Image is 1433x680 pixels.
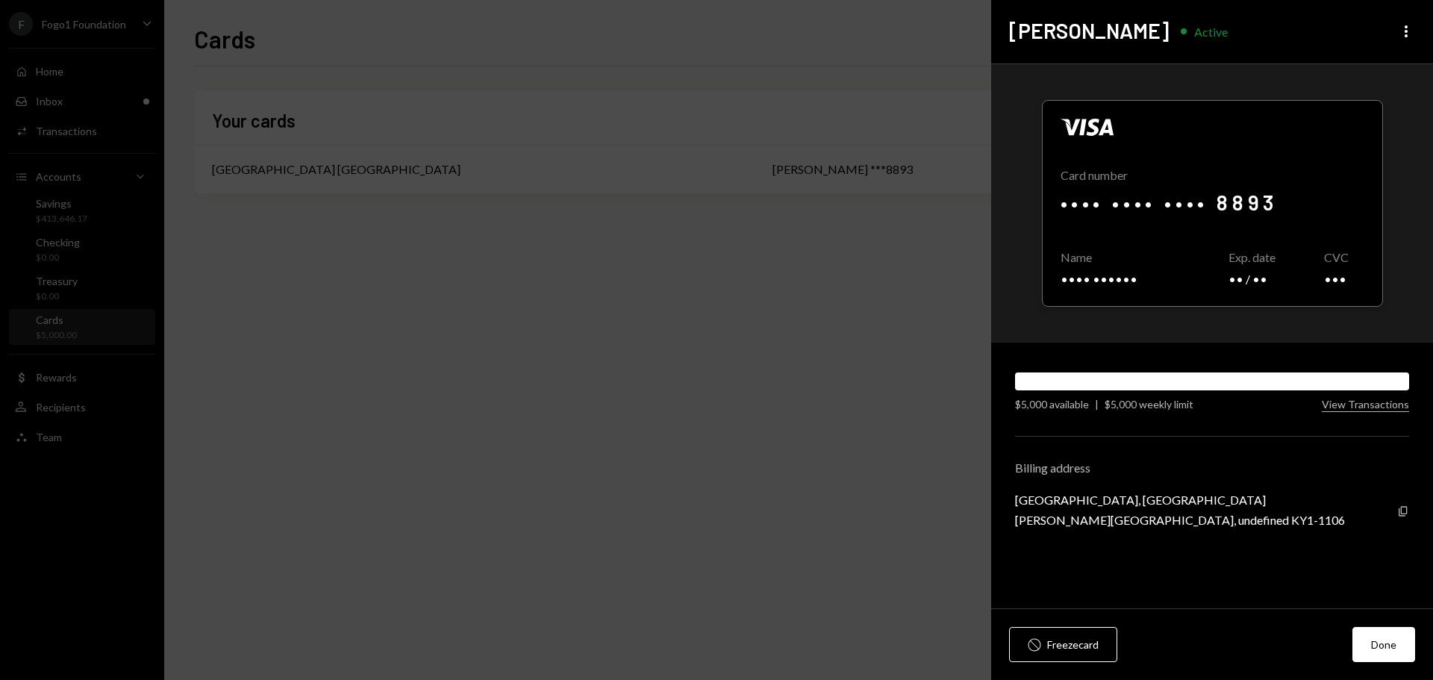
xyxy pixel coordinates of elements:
button: View Transactions [1322,398,1409,412]
button: Done [1352,627,1415,662]
div: Active [1194,25,1228,39]
div: [PERSON_NAME][GEOGRAPHIC_DATA], undefined KY1-1106 [1015,513,1345,527]
div: $5,000 weekly limit [1105,396,1193,412]
div: | [1095,396,1099,412]
div: Click to reveal [1042,100,1383,307]
div: Freeze card [1047,637,1099,652]
button: Freezecard [1009,627,1117,662]
div: [GEOGRAPHIC_DATA], [GEOGRAPHIC_DATA] [1015,493,1345,507]
div: Billing address [1015,461,1409,475]
div: $5,000 available [1015,396,1089,412]
h2: [PERSON_NAME] [1009,16,1169,46]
